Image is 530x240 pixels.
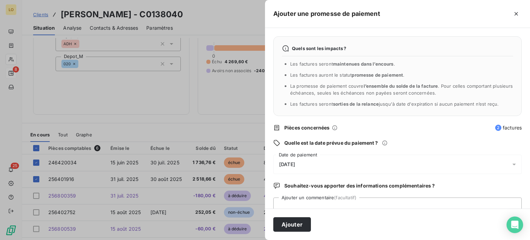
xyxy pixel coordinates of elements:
[290,72,405,78] span: Les factures auront le statut .
[273,217,311,232] button: Ajouter
[333,61,394,67] span: maintenues dans l’encours
[284,140,378,146] span: Quelle est la date prévue du paiement ?
[364,83,438,89] span: l’ensemble du solde de la facture
[290,61,395,67] span: Les factures seront .
[284,124,330,131] span: Pièces concernées
[352,72,403,78] span: promesse de paiement
[507,217,523,233] div: Open Intercom Messenger
[495,125,501,131] span: 2
[290,101,499,107] span: Les factures seront jusqu'à date d'expiration si aucun paiement n’est reçu.
[292,46,346,51] span: Quels sont les impacts ?
[273,9,380,19] h5: Ajouter une promesse de paiement
[284,182,435,189] span: Souhaitez-vous apporter des informations complémentaires ?
[290,83,513,96] span: La promesse de paiement couvre . Pour celles comportant plusieurs échéances, seules les échéances...
[333,101,379,107] span: sorties de la relance
[279,162,295,167] span: [DATE]
[495,124,522,131] span: factures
